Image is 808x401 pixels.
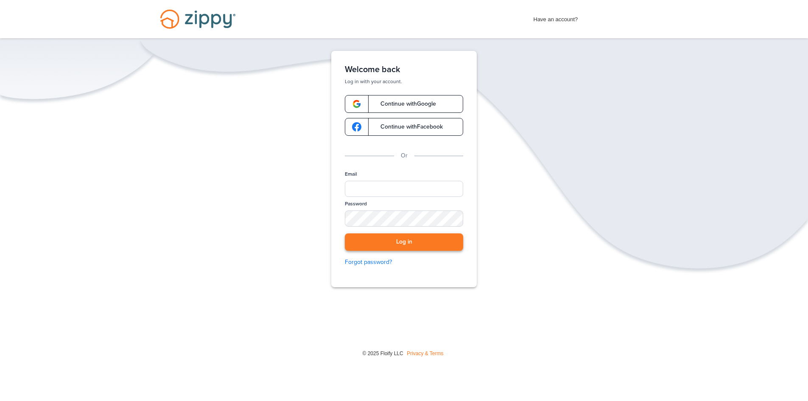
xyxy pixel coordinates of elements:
[345,64,463,75] h1: Welcome back
[345,200,367,208] label: Password
[345,233,463,251] button: Log in
[345,210,463,227] input: Password
[345,118,463,136] a: google-logoContinue withFacebook
[345,95,463,113] a: google-logoContinue withGoogle
[362,351,403,356] span: © 2025 Floify LLC
[352,122,361,132] img: google-logo
[345,258,463,267] a: Forgot password?
[407,351,443,356] a: Privacy & Terms
[534,11,578,24] span: Have an account?
[345,181,463,197] input: Email
[345,171,357,178] label: Email
[352,99,361,109] img: google-logo
[372,124,443,130] span: Continue with Facebook
[345,78,463,85] p: Log in with your account.
[401,151,408,160] p: Or
[372,101,436,107] span: Continue with Google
